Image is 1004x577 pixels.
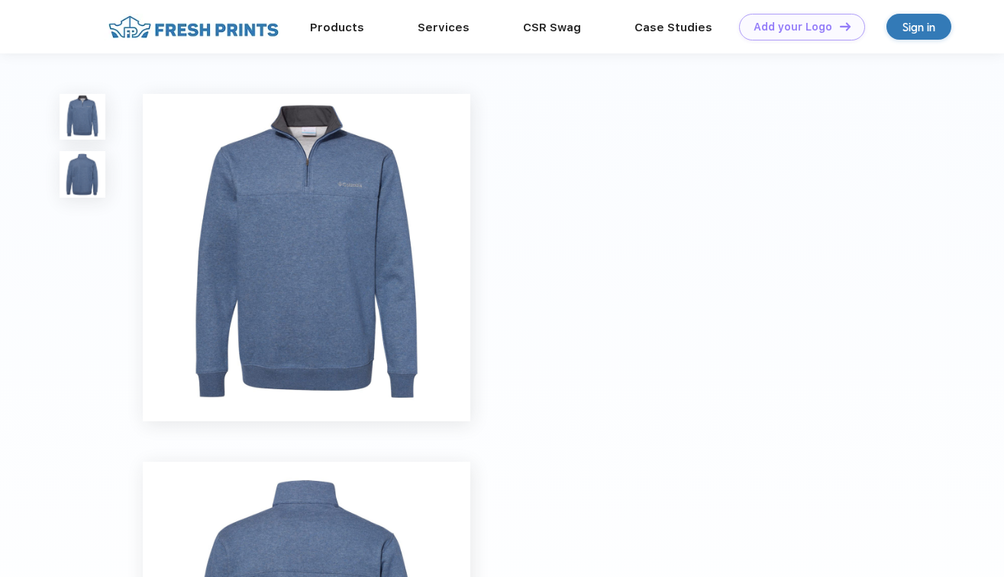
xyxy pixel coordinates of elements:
div: Sign in [902,18,935,36]
a: Products [310,21,364,34]
img: DT [840,22,851,31]
img: fo%20logo%202.webp [104,14,283,40]
img: func=resize&h=100 [60,94,105,140]
div: Add your Logo [754,21,832,34]
img: func=resize&h=100 [60,151,105,197]
img: func=resize&h=640 [143,94,470,421]
a: Sign in [886,14,951,40]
